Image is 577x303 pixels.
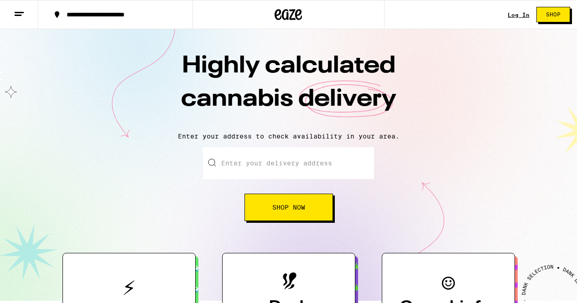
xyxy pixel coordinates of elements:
div: Log In [508,12,530,18]
p: Enter your address to check availability in your area. [9,133,568,140]
h1: Highly calculated cannabis delivery [129,50,448,125]
span: Shop [546,12,561,17]
input: Enter your delivery address [203,147,374,179]
span: Shop Now [272,204,305,211]
button: Shop [536,7,570,22]
button: Shop Now [244,194,333,221]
